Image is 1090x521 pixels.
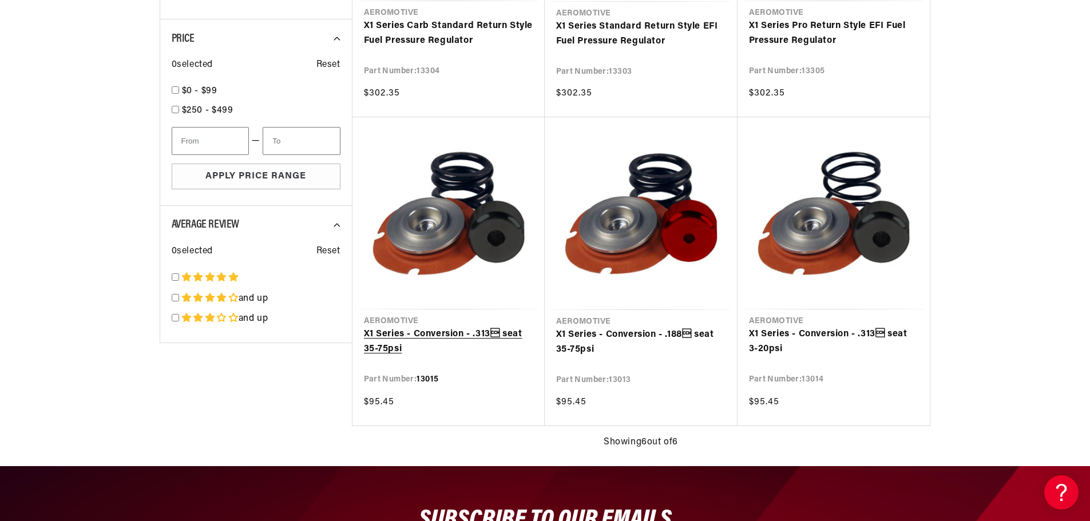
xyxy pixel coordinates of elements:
span: $0 - $99 [182,86,217,96]
span: and up [239,314,268,323]
a: X1 Series - Conversion - .188 seat 35-75psi [556,328,726,357]
a: X1 Series Pro Return Style EFI Fuel Pressure Regulator [749,19,918,48]
span: 0 selected [172,244,213,259]
span: $250 - $499 [182,106,233,115]
a: X1 Series - Conversion - .313 seat 3-20psi [749,327,918,356]
button: Apply Price Range [172,164,340,189]
span: Price [172,33,195,45]
input: From [172,127,249,155]
a: X1 Series Standard Return Style EFI Fuel Pressure Regulator [556,19,726,49]
input: To [263,127,340,155]
span: and up [239,294,268,303]
span: Average Review [172,219,239,230]
span: 0 selected [172,58,213,73]
span: Reset [316,58,340,73]
a: X1 Series Carb Standard Return Style Fuel Pressure Regulator [364,19,533,48]
span: — [252,134,260,149]
span: Reset [316,244,340,259]
a: X1 Series - Conversion - .313 seat 35-75psi [364,327,533,356]
span: Showing 6 out of 6 [604,435,678,450]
